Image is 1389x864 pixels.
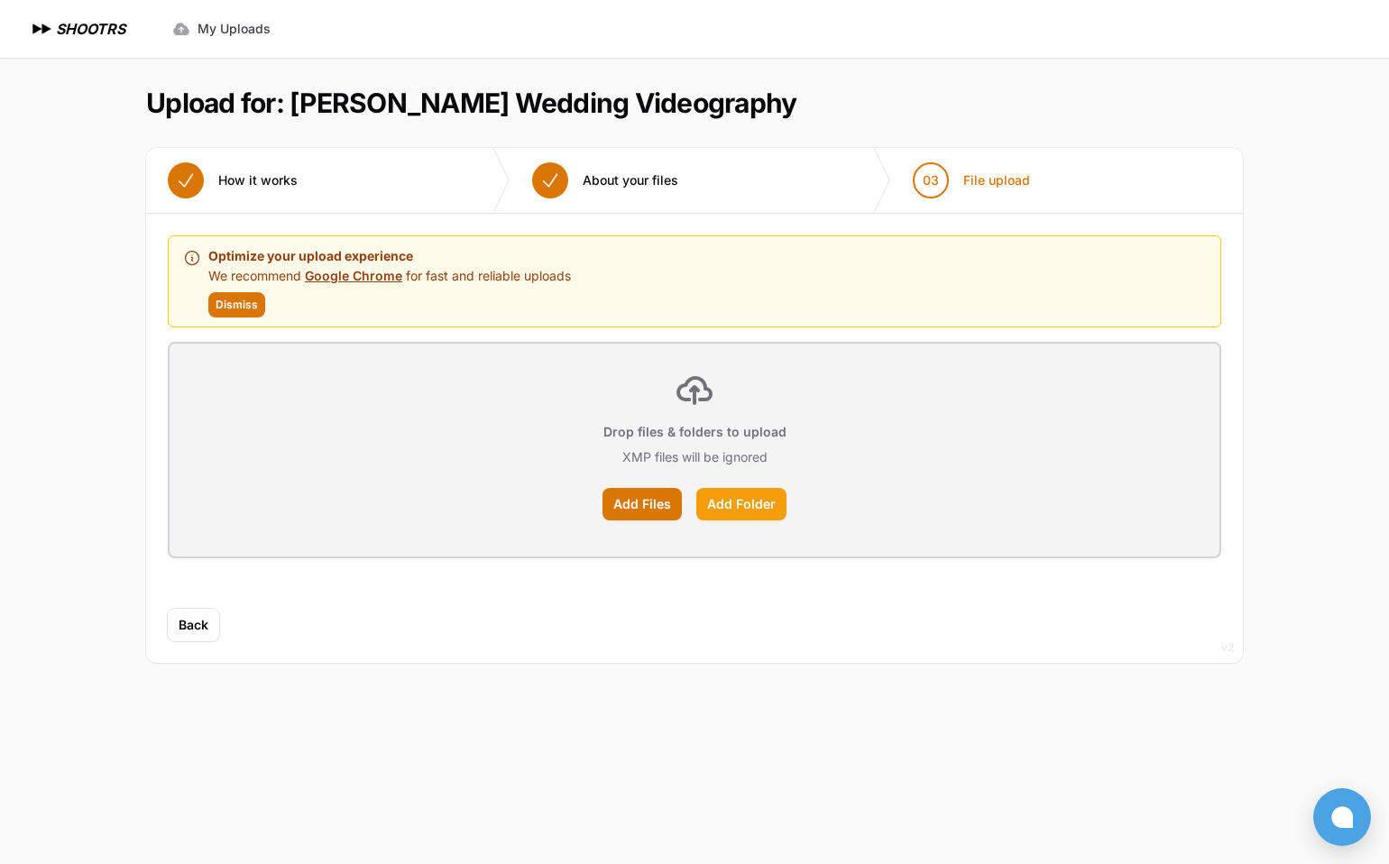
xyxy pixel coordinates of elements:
a: My Uploads [161,13,281,45]
h1: Upload for: [PERSON_NAME] Wedding Videography [146,87,796,119]
img: SHOOTRS [29,18,56,40]
span: 03 [923,171,939,189]
label: Add Folder [696,488,786,520]
span: Back [179,616,208,634]
span: About your files [583,171,678,189]
button: 03 File upload [891,148,1052,213]
button: Back [168,609,219,641]
p: We recommend for fast and reliable uploads [208,267,571,285]
p: XMP files will be ignored [622,448,768,466]
p: Drop files & folders to upload [603,423,786,441]
a: Google Chrome [305,268,402,283]
button: How it works [146,148,319,213]
button: About your files [511,148,700,213]
a: SHOOTRS SHOOTRS [29,18,125,40]
button: Dismiss [208,292,265,317]
span: Dismiss [216,298,258,312]
p: Optimize your upload experience [208,245,571,267]
span: My Uploads [198,20,271,38]
button: Open chat window [1313,788,1371,846]
span: How it works [218,171,298,189]
label: Add Files [603,488,682,520]
span: File upload [963,171,1030,189]
div: v2 [1221,637,1234,658]
h1: SHOOTRS [56,18,125,40]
